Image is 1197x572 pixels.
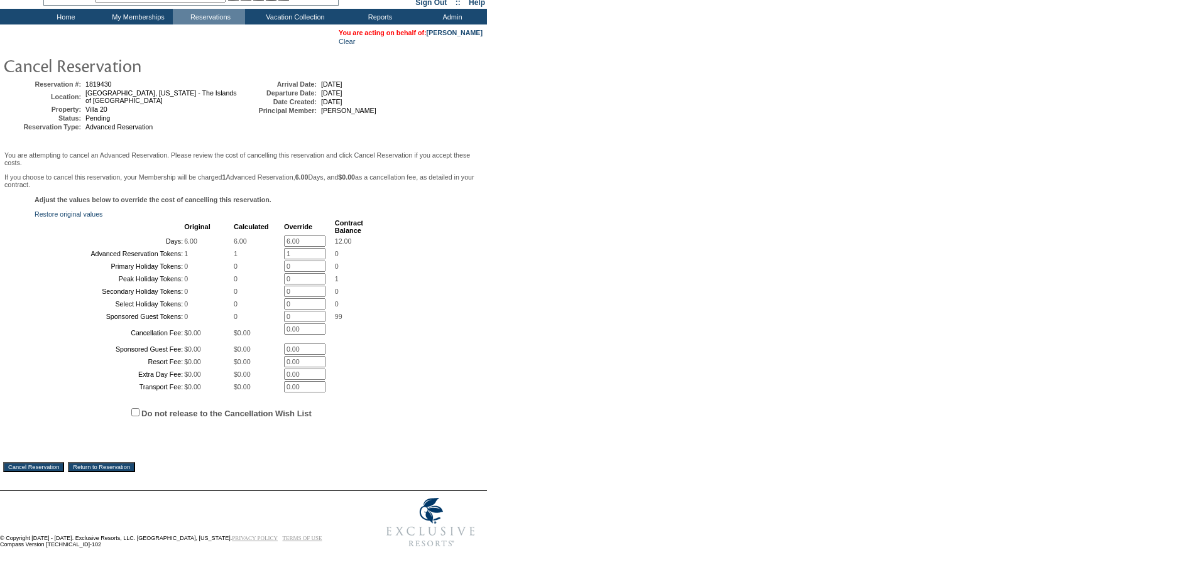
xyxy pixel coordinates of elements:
span: 0 [335,300,339,308]
span: $0.00 [184,370,201,378]
span: 12.00 [335,237,352,245]
td: Reservation #: [6,80,81,88]
td: Date Created: [241,98,317,105]
img: pgTtlCancelRes.gif [3,53,254,78]
span: $0.00 [234,345,251,353]
span: 0 [184,288,188,295]
b: 1 [222,173,226,181]
span: 0 [234,288,238,295]
span: 0 [184,262,188,270]
span: 0 [335,262,339,270]
span: 0 [335,250,339,257]
label: Do not release to the Cancellation Wish List [141,409,312,418]
td: Location: [6,89,81,104]
td: Days: [36,235,183,247]
span: $0.00 [234,370,251,378]
td: Primary Holiday Tokens: [36,261,183,272]
span: [DATE] [321,80,342,88]
span: [DATE] [321,98,342,105]
span: 99 [335,313,342,320]
a: [PERSON_NAME] [427,29,483,36]
img: Exclusive Resorts [374,491,487,554]
span: $0.00 [184,345,201,353]
span: $0.00 [234,383,251,391]
td: Reports [342,9,415,24]
b: Adjust the values below to override the cost of cancelling this reservation. [35,196,271,203]
td: Sponsored Guest Tokens: [36,311,183,322]
td: Cancellation Fee: [36,323,183,342]
td: Vacation Collection [245,9,342,24]
span: 1 [234,250,238,257]
a: Clear [339,38,355,45]
span: You are acting on behalf of: [339,29,483,36]
span: 1 [184,250,188,257]
span: $0.00 [184,358,201,365]
span: 1 [335,275,339,283]
b: Calculated [234,223,269,230]
p: You are attempting to cancel an Advanced Reservation. Please review the cost of cancelling this r... [4,151,483,166]
span: 0 [234,300,238,308]
span: Villa 20 [85,105,107,113]
span: $0.00 [234,329,251,337]
td: Select Holiday Tokens: [36,298,183,310]
span: Advanced Reservation [85,123,153,131]
td: Secondary Holiday Tokens: [36,286,183,297]
p: If you choose to cancel this reservation, your Membership will be charged Advanced Reservation, D... [4,173,483,188]
td: Property: [6,105,81,113]
span: $0.00 [234,358,251,365]
td: Advanced Reservation Tokens: [36,248,183,259]
span: 0 [234,313,238,320]
span: 1819430 [85,80,112,88]
span: [DATE] [321,89,342,97]
a: TERMS OF USE [283,535,322,541]
td: Extra Day Fee: [36,369,183,380]
span: [GEOGRAPHIC_DATA], [US_STATE] - The Islands of [GEOGRAPHIC_DATA] [85,89,237,104]
a: Restore original values [35,210,102,218]
td: Admin [415,9,487,24]
td: My Memberships [101,9,173,24]
span: 0 [234,262,238,270]
span: 0 [184,313,188,320]
input: Return to Reservation [68,462,135,472]
a: PRIVACY POLICY [232,535,278,541]
span: $0.00 [184,383,201,391]
td: Arrival Date: [241,80,317,88]
span: 0 [234,275,238,283]
td: Peak Holiday Tokens: [36,273,183,284]
span: Pending [85,114,110,122]
td: Sponsored Guest Fee: [36,343,183,355]
b: $0.00 [338,173,355,181]
td: Principal Member: [241,107,317,114]
b: 6.00 [295,173,309,181]
b: Contract Balance [335,219,363,234]
td: Status: [6,114,81,122]
span: 6.00 [184,237,197,245]
span: 0 [184,300,188,308]
td: Reservation Type: [6,123,81,131]
span: $0.00 [184,329,201,337]
span: 0 [335,288,339,295]
span: [PERSON_NAME] [321,107,376,114]
b: Original [184,223,210,230]
input: Cancel Reservation [3,462,64,472]
td: Departure Date: [241,89,317,97]
span: 6.00 [234,237,247,245]
b: Override [284,223,312,230]
td: Transport Fee: [36,381,183,392]
td: Reservations [173,9,245,24]
td: Home [28,9,101,24]
td: Resort Fee: [36,356,183,367]
span: 0 [184,275,188,283]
